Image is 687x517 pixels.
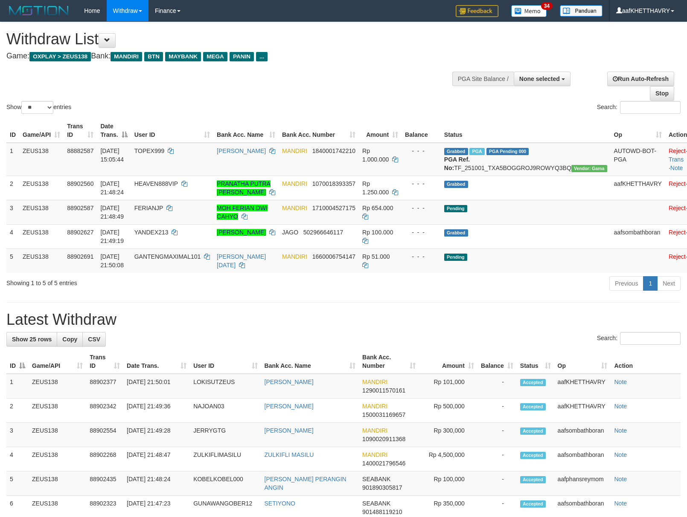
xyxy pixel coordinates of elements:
a: Previous [609,276,643,291]
span: JAGO [282,229,298,236]
td: 1 [6,143,19,176]
td: ZEUS138 [29,374,86,399]
h1: Withdraw List [6,31,449,48]
a: Note [670,165,683,171]
th: Amount: activate to sort column ascending [419,349,477,374]
a: Reject [669,147,686,154]
img: panduan.png [560,5,603,17]
span: Copy 1400021796546 to clipboard [362,460,405,467]
span: Copy 1500031169657 to clipboard [362,411,405,418]
a: Reject [669,180,686,187]
span: Pending [444,254,467,261]
img: Button%20Memo.svg [511,5,547,17]
span: Pending [444,205,467,212]
a: Run Auto-Refresh [607,72,674,86]
span: ... [256,52,268,61]
span: Copy 502966646117 to clipboard [303,229,343,236]
th: Game/API: activate to sort column ascending [19,118,64,143]
span: BTN [144,52,163,61]
img: MOTION_logo.png [6,4,71,17]
td: aafKHETTHAVRY [611,176,665,200]
span: MANDIRI [111,52,142,61]
span: Accepted [520,379,546,386]
td: - [477,471,517,496]
td: 3 [6,423,29,447]
h1: Latest Withdraw [6,311,681,328]
td: 5 [6,248,19,273]
th: ID: activate to sort column descending [6,349,29,374]
div: - - - [405,179,437,188]
span: SEABANK [362,476,390,482]
span: HEAVEN888VIP [134,180,178,187]
td: Rp 300,000 [419,423,477,447]
a: [PERSON_NAME] PERANGIN ANGIN [265,476,346,491]
span: Rp 100.000 [362,229,393,236]
th: Bank Acc. Number: activate to sort column ascending [279,118,359,143]
span: MANDIRI [282,180,307,187]
span: MEGA [203,52,227,61]
th: Date Trans.: activate to sort column ascending [123,349,190,374]
span: Vendor URL: https://trx31.1velocity.biz [571,165,607,172]
a: [PERSON_NAME] [265,378,314,385]
td: aafphansreymom [554,471,611,496]
span: 88902627 [67,229,93,236]
td: 88902268 [86,447,123,471]
select: Showentries [21,101,53,114]
a: Note [614,427,627,434]
td: Rp 101,000 [419,374,477,399]
a: Stop [650,86,674,101]
th: User ID: activate to sort column ascending [131,118,213,143]
span: Grabbed [444,229,468,237]
a: Next [657,276,681,291]
td: 88902342 [86,399,123,423]
a: Reject [669,205,686,211]
a: Reject [669,253,686,260]
a: [PERSON_NAME] [265,427,314,434]
td: [DATE] 21:49:28 [123,423,190,447]
a: Show 25 rows [6,332,57,347]
td: Rp 500,000 [419,399,477,423]
a: [PERSON_NAME] [217,147,266,154]
a: Note [614,403,627,410]
span: Copy 1710004527175 to clipboard [312,205,355,211]
td: [DATE] 21:48:47 [123,447,190,471]
span: Rp 1.000.000 [362,147,389,163]
a: Copy [57,332,83,347]
span: MANDIRI [362,427,387,434]
th: Trans ID: activate to sort column ascending [86,349,123,374]
td: NAJOAN03 [190,399,261,423]
span: MAYBANK [165,52,201,61]
td: aafKHETTHAVRY [554,374,611,399]
a: [PERSON_NAME][DATE] [217,253,266,269]
td: - [477,423,517,447]
th: Op: activate to sort column ascending [554,349,611,374]
span: Accepted [520,427,546,435]
span: Grabbed [444,181,468,188]
div: - - - [405,204,437,212]
span: Show 25 rows [12,336,52,343]
span: PANIN [230,52,254,61]
img: Feedback.jpg [456,5,498,17]
span: TOPEX999 [134,147,165,154]
span: Copy 1840001742210 to clipboard [312,147,355,154]
a: [PERSON_NAME] [217,229,266,236]
td: - [477,399,517,423]
span: Copy 1290011570161 to clipboard [362,387,405,394]
th: Balance: activate to sort column ascending [477,349,517,374]
span: OXPLAY > ZEUS138 [29,52,91,61]
td: ZEUS138 [19,176,64,200]
span: MANDIRI [282,253,307,260]
label: Show entries [6,101,71,114]
a: Note [614,378,627,385]
span: Accepted [520,452,546,459]
td: [DATE] 21:48:24 [123,471,190,496]
span: Copy 1070018393357 to clipboard [312,180,355,187]
span: CSV [88,336,100,343]
td: ZEUS138 [29,399,86,423]
td: aafsombathboran [611,224,665,248]
a: Note [614,451,627,458]
th: Op: activate to sort column ascending [611,118,665,143]
td: ZEUS138 [19,200,64,224]
th: Game/API: activate to sort column ascending [29,349,86,374]
td: ZEUS138 [19,143,64,176]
